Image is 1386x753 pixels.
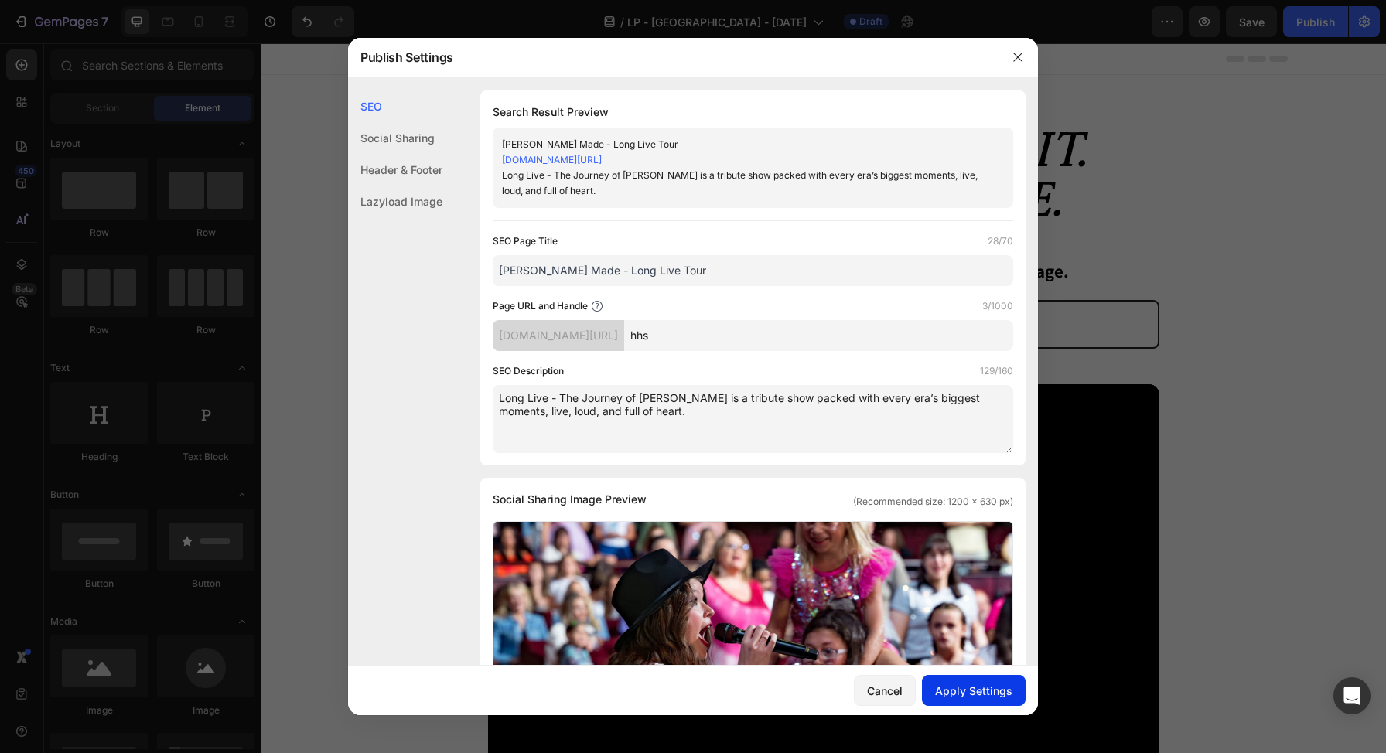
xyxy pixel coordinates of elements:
[348,37,998,77] div: Publish Settings
[980,363,1013,379] label: 129/160
[502,168,978,199] div: Long Live - The Journey of [PERSON_NAME] is a tribute show packed with every era’s biggest moment...
[433,196,693,220] strong: 30+ Hits, 14 Costumes, Every Era.
[493,255,1013,286] input: Title
[493,103,1013,121] h1: Search Result Preview
[348,186,442,217] div: Lazyload Image
[454,265,671,296] span: 🎟️ Get Tickets Now
[317,216,808,240] strong: All in a family-friendly show designed for Swifties of every age.
[493,298,588,314] label: Page URL and Handle
[502,137,978,152] div: [PERSON_NAME] Made - Long Live Tour
[299,87,826,134] i: Every Era. Every Hit.
[502,154,602,165] a: [DOMAIN_NAME][URL]
[854,675,916,706] button: Cancel
[227,341,899,718] iframe: Video
[1333,677,1371,714] div: Open Intercom Messenger
[493,233,558,249] label: SEO Page Title
[227,257,899,305] a: 🎟️ Get Tickets Now
[853,495,1013,509] span: (Recommended size: 1200 x 630 px)
[493,320,624,351] div: [DOMAIN_NAME][URL]
[324,137,801,183] i: For Every Swiftie.
[935,683,1012,699] div: Apply Settings
[988,233,1013,249] label: 28/70
[922,675,1026,706] button: Apply Settings
[493,363,564,379] label: SEO Description
[624,320,1013,351] input: Handle
[982,298,1013,314] label: 3/1000
[348,154,442,186] div: Header & Footer
[348,122,442,154] div: Social Sharing
[867,683,903,699] div: Cancel
[348,90,442,122] div: SEO
[493,490,647,509] span: Social Sharing Image Preview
